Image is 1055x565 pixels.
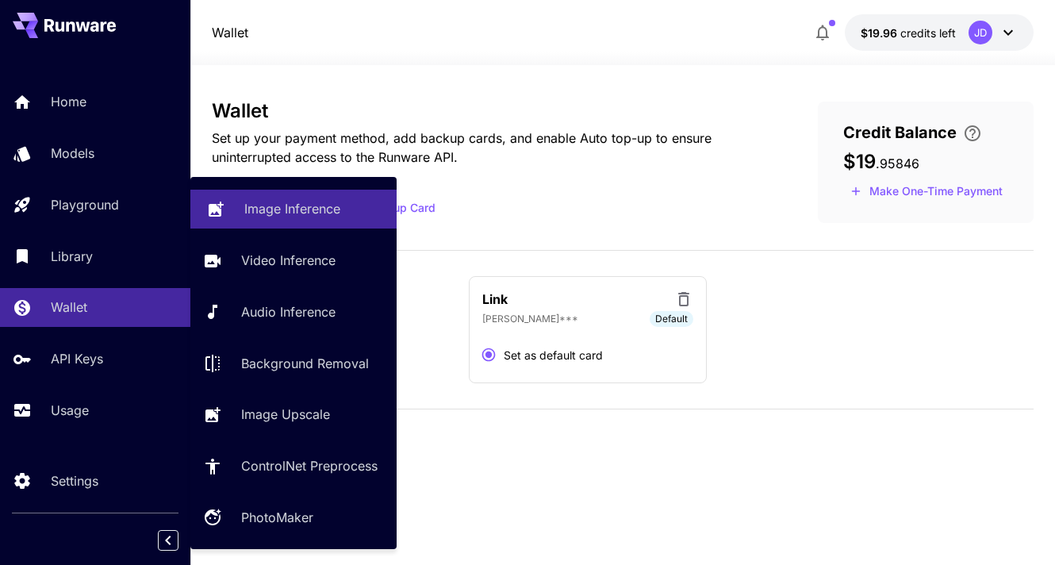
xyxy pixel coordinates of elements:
[190,190,397,229] a: Image Inference
[212,129,767,167] p: Set up your payment method, add backup cards, and enable Auto top-up to ensure uninterrupted acce...
[504,347,603,363] span: Set as default card
[900,26,956,40] span: credits left
[170,526,190,555] div: Collapse sidebar
[845,14,1034,51] button: $19.95846
[51,349,103,368] p: API Keys
[861,26,900,40] span: $19.96
[482,312,578,326] p: [PERSON_NAME]***
[843,121,957,144] span: Credit Balance
[212,100,767,122] h3: Wallet
[482,290,508,309] p: Link
[158,530,178,551] button: Collapse sidebar
[212,23,248,42] nav: breadcrumb
[51,247,93,266] p: Library
[51,401,89,420] p: Usage
[51,92,86,111] p: Home
[843,150,876,173] span: $19
[51,195,119,214] p: Playground
[241,251,336,270] p: Video Inference
[244,199,340,218] p: Image Inference
[190,293,397,332] a: Audio Inference
[190,447,397,486] a: ControlNet Preprocess
[190,395,397,434] a: Image Upscale
[51,298,87,317] p: Wallet
[843,179,1010,204] button: Make a one-time, non-recurring payment
[861,25,956,41] div: $19.95846
[190,241,397,280] a: Video Inference
[190,344,397,382] a: Background Removal
[969,21,992,44] div: JD
[957,124,988,143] button: Enter your card details and choose an Auto top-up amount to avoid service interruptions. We'll au...
[876,156,919,171] span: . 95846
[190,498,397,537] a: PhotoMaker
[212,23,248,42] p: Wallet
[241,405,330,424] p: Image Upscale
[51,471,98,490] p: Settings
[241,508,313,527] p: PhotoMaker
[241,456,378,475] p: ControlNet Preprocess
[650,312,693,326] span: Default
[241,302,336,321] p: Audio Inference
[51,144,94,163] p: Models
[241,354,369,373] p: Background Removal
